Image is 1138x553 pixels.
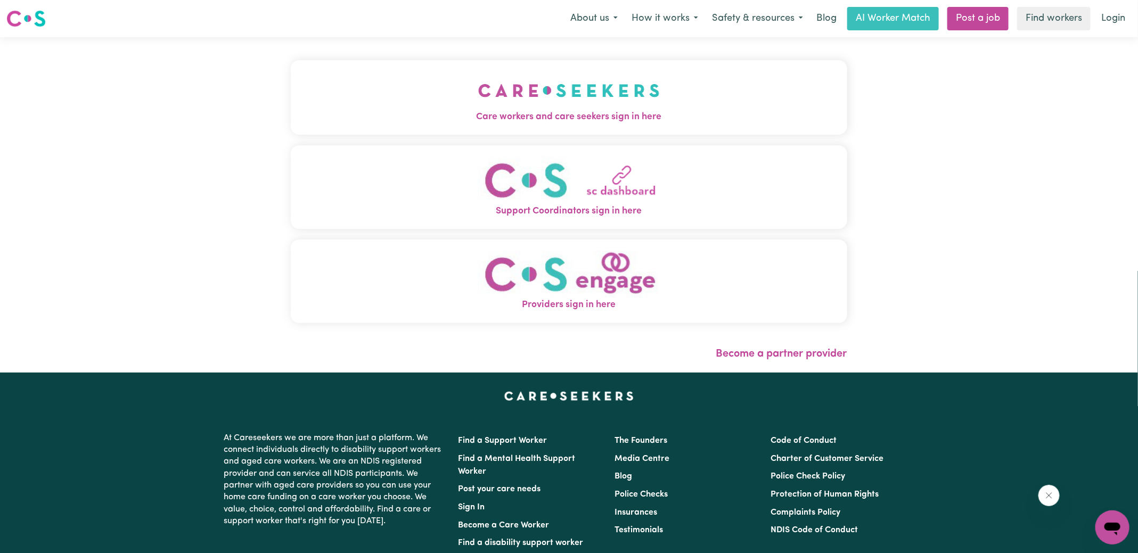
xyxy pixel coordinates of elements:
span: Support Coordinators sign in here [291,204,847,218]
a: Find workers [1017,7,1091,30]
button: Support Coordinators sign in here [291,145,847,229]
a: Media Centre [615,455,669,463]
button: Care workers and care seekers sign in here [291,60,847,135]
a: Police Check Policy [771,472,845,481]
a: Charter of Customer Service [771,455,883,463]
a: Insurances [615,508,657,517]
img: Careseekers logo [6,9,46,28]
a: Find a Mental Health Support Worker [459,455,576,476]
iframe: Button to launch messaging window [1095,510,1129,544]
a: Police Checks [615,490,668,499]
p: At Careseekers we are more than just a platform. We connect individuals directly to disability su... [224,428,446,532]
a: Become a Care Worker [459,521,550,530]
a: Login [1095,7,1132,30]
a: Blog [810,7,843,30]
span: Care workers and care seekers sign in here [291,110,847,124]
a: Find a disability support worker [459,539,584,547]
a: Complaints Policy [771,508,840,517]
a: Blog [615,472,632,481]
span: Need any help? [6,7,64,16]
a: AI Worker Match [847,7,939,30]
a: NDIS Code of Conduct [771,526,858,534]
a: Careseekers logo [6,6,46,31]
button: Safety & resources [705,7,810,30]
button: Providers sign in here [291,240,847,323]
span: Providers sign in here [291,298,847,312]
a: Become a partner provider [716,349,847,359]
a: Post a job [947,7,1009,30]
iframe: Close message [1038,485,1060,506]
button: About us [563,7,625,30]
a: Post your care needs [459,485,541,493]
button: How it works [625,7,705,30]
a: Code of Conduct [771,436,837,445]
a: Careseekers home page [504,392,634,400]
a: Protection of Human Rights [771,490,879,499]
a: Sign In [459,503,485,511]
a: The Founders [615,436,667,445]
a: Find a Support Worker [459,436,547,445]
a: Testimonials [615,526,663,534]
